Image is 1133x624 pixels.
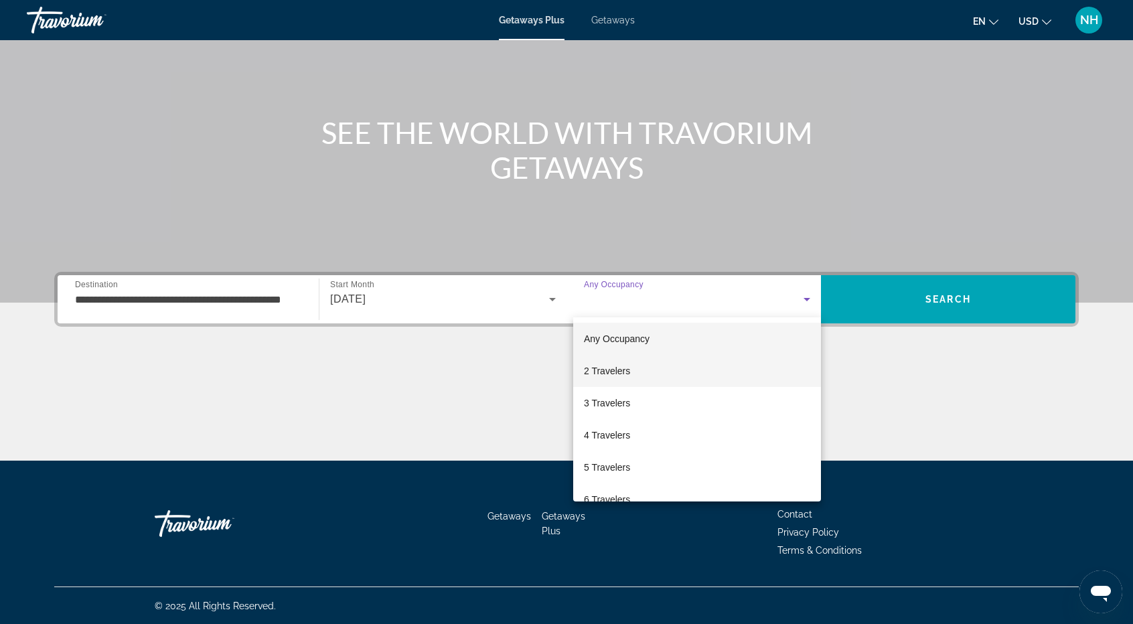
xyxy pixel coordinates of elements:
span: Any Occupancy [584,333,650,344]
span: 5 Travelers [584,459,630,475]
span: 4 Travelers [584,427,630,443]
iframe: Button to launch messaging window [1079,570,1122,613]
span: 3 Travelers [584,395,630,411]
span: 6 Travelers [584,491,630,508]
span: 2 Travelers [584,363,630,379]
